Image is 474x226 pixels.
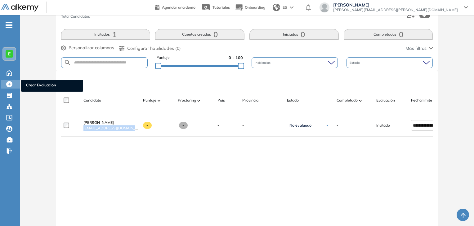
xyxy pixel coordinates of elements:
[287,98,299,103] span: Estado
[61,14,90,19] span: Total Candidatos
[405,45,427,52] span: Más filtros
[155,3,195,11] a: Agendar una demo
[235,1,265,14] button: Onboarding
[283,5,287,10] span: ES
[158,100,161,102] img: [missing "en.ARROW_ALT" translation]
[347,57,433,68] div: Estado
[376,123,390,128] span: Invitado
[255,60,272,65] span: Incidencias
[350,60,361,65] span: Estado
[127,45,181,52] span: Configurar habilidades (0)
[252,57,338,68] div: Incidencias
[376,98,395,103] span: Evaluación
[242,98,258,103] span: Provincia
[1,4,38,12] img: Logo
[289,123,311,128] span: No evaluado
[217,98,225,103] span: País
[405,45,433,52] button: Más filtros
[229,55,243,61] span: 0 - 100
[337,123,338,128] span: -
[8,51,11,56] span: E
[83,98,101,103] span: Candidato
[64,59,71,67] img: SEARCH_ALT
[359,100,362,102] img: [missing "en.ARROW_ALT" translation]
[83,120,138,125] a: [PERSON_NAME]
[156,55,170,61] span: Puntaje
[411,98,432,103] span: Fecha límite
[333,7,458,12] span: [PERSON_NAME][EMAIL_ADDRESS][PERSON_NAME][DOMAIN_NAME]
[26,82,78,89] span: Crear Evaluación
[197,100,200,102] img: [missing "en.ARROW_ALT" translation]
[83,120,114,125] span: [PERSON_NAME]
[245,5,265,10] span: Onboarding
[179,122,188,129] span: -
[249,29,339,40] button: Iniciadas0
[61,45,114,51] button: Personalizar columnas
[83,125,138,131] span: [EMAIL_ADDRESS][DOMAIN_NAME]
[119,45,181,52] button: Configurar habilidades (0)
[333,2,458,7] span: [PERSON_NAME]
[212,5,230,10] span: Tutoriales
[162,5,195,10] span: Agendar una demo
[143,98,156,103] span: Puntaje
[242,123,282,128] span: -
[6,24,12,26] i: -
[61,29,150,40] button: Invitados1
[217,123,219,128] span: -
[325,124,329,127] img: Ícono de flecha
[69,45,114,51] span: Personalizar columnas
[143,122,152,129] span: -
[155,29,244,40] button: Cuentas creadas0
[337,98,358,103] span: Completado
[344,29,433,40] button: Completadas0
[290,6,293,9] img: arrow
[178,98,196,103] span: Proctoring
[273,4,280,11] img: world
